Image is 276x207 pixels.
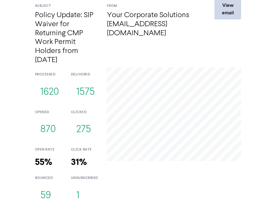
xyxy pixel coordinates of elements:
[71,185,84,206] button: 1
[71,72,97,77] div: delivered
[198,140,276,207] iframe: Chat Widget
[35,119,61,140] button: 870
[35,176,62,181] div: bounced
[71,157,87,168] strong: 31%
[35,110,62,115] div: opened
[35,157,52,168] strong: 55%
[35,11,98,65] h4: Policy Update: SIP Waiver for Returning CMP Work Permit Holders from [DATE]
[35,3,98,9] div: Subject
[35,72,62,77] div: processed
[71,176,97,181] div: unsubscribed
[107,3,205,9] div: From
[71,82,100,103] button: 1575
[71,147,97,152] div: click rate
[35,185,56,206] button: 59
[71,119,96,140] button: 275
[35,82,64,103] button: 1620
[35,147,62,152] div: open rate
[107,11,205,38] h4: Your Corporate Solutions [EMAIL_ADDRESS][DOMAIN_NAME]
[71,110,97,115] div: clicked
